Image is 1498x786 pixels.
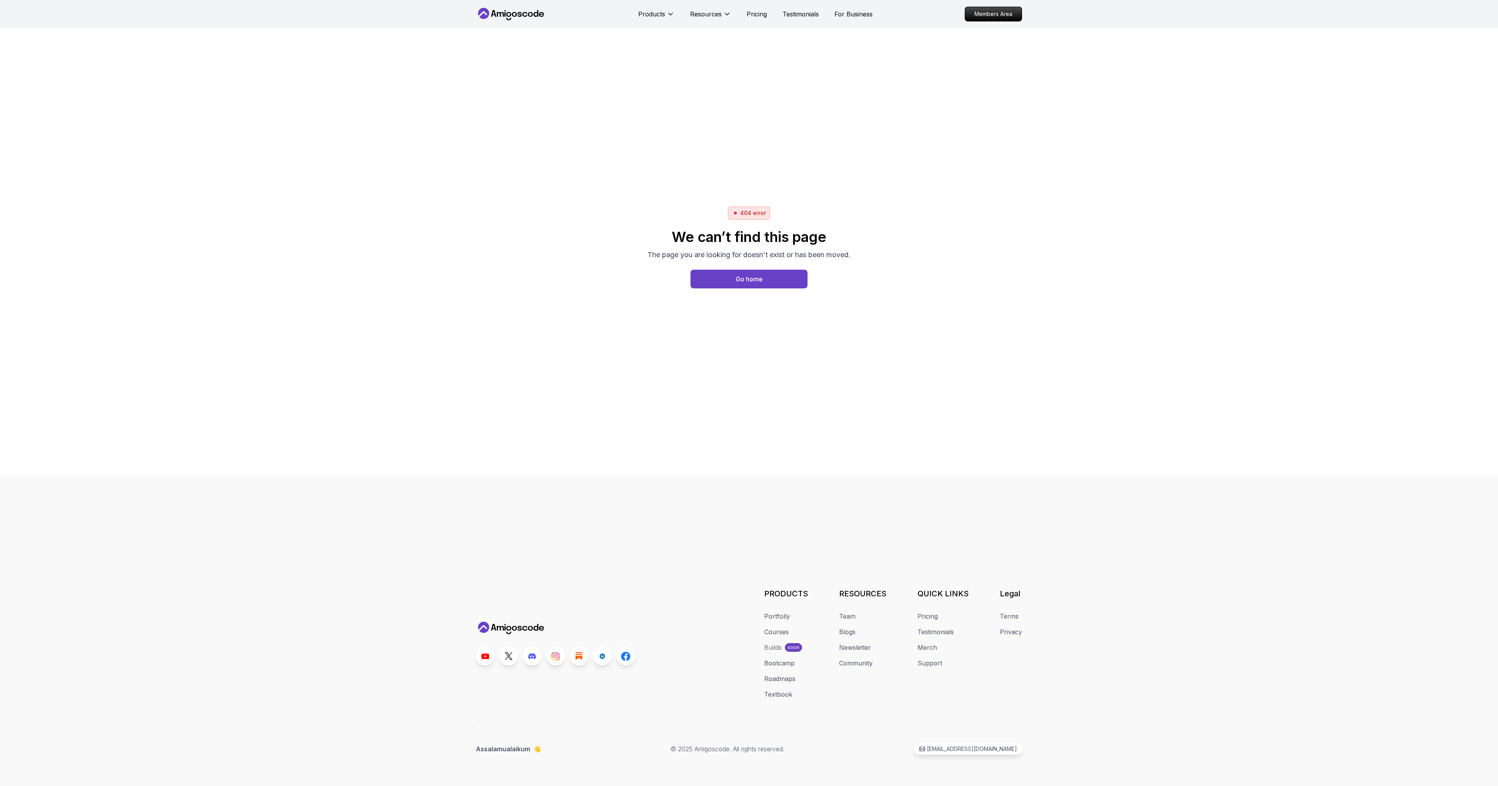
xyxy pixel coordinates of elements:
a: Testimonials [918,627,954,637]
div: Builds [764,643,782,652]
a: Portfolly [764,612,790,621]
a: Members Area [965,7,1022,21]
a: Blog link [570,647,588,665]
p: soon [788,644,799,651]
p: © 2025 Amigoscode. All rights reserved. [671,744,784,754]
p: Assalamualaikum [476,744,541,754]
a: Newsletter [839,643,871,652]
h3: QUICK LINKS [918,588,969,599]
button: Resources [690,9,731,25]
a: Youtube link [476,647,495,665]
h3: PRODUCTS [764,588,808,599]
a: Bootcamp [764,658,795,668]
a: Blogs [839,627,855,637]
button: Products [638,9,674,25]
p: The page you are looking for doesn't exist or has been moved. [648,249,850,260]
a: Twitter link [499,647,518,665]
a: Terms [1000,612,1019,621]
p: [EMAIL_ADDRESS][DOMAIN_NAME] [927,745,1017,753]
a: Home page [690,270,808,288]
span: 👋 [533,744,541,754]
a: Privacy [1000,627,1022,637]
button: Go home [690,270,808,288]
h3: RESOURCES [839,588,886,599]
div: Go home [736,274,763,284]
p: Products [638,9,665,19]
a: Testimonials [783,9,819,19]
h3: Legal [1000,588,1022,599]
a: Support [918,658,942,668]
a: Merch [918,643,937,652]
p: Resources [690,9,722,19]
a: Facebook link [616,647,635,665]
a: Textbook [764,690,792,699]
a: Discord link [523,647,541,665]
a: Pricing [747,9,767,19]
a: Instagram link [546,647,565,665]
a: [EMAIL_ADDRESS][DOMAIN_NAME] [914,743,1022,755]
a: Pricing [918,612,938,621]
h2: We can’t find this page [648,229,850,245]
a: LinkedIn link [593,647,612,665]
a: Courses [764,627,789,637]
a: Team [839,612,855,621]
p: 404 error [740,209,766,217]
a: For Business [834,9,873,19]
a: Roadmaps [764,674,795,683]
a: Community [839,658,873,668]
